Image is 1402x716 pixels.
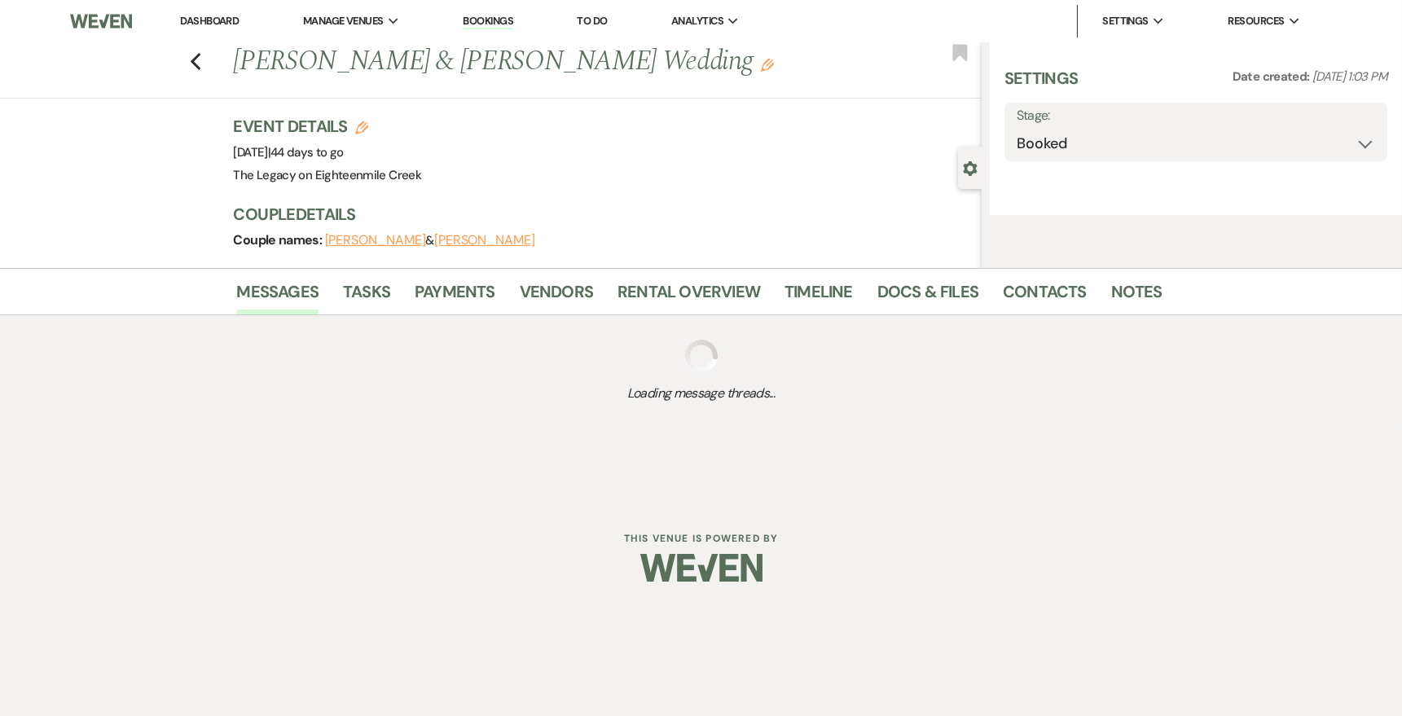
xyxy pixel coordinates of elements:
[268,144,344,160] span: |
[234,144,344,160] span: [DATE]
[237,384,1166,403] span: Loading message threads...
[577,14,607,28] a: To Do
[434,234,535,247] button: [PERSON_NAME]
[1102,13,1149,29] span: Settings
[963,160,978,175] button: Close lead details
[671,13,723,29] span: Analytics
[685,340,718,372] img: loading spinner
[70,4,132,38] img: Weven Logo
[1312,68,1387,85] span: [DATE] 1:03 PM
[1003,279,1087,314] a: Contacts
[1017,104,1375,128] label: Stage:
[234,115,422,138] h3: Event Details
[237,279,319,314] a: Messages
[877,279,978,314] a: Docs & Files
[303,13,384,29] span: Manage Venues
[1233,68,1312,85] span: Date created:
[325,234,426,247] button: [PERSON_NAME]
[1111,279,1162,314] a: Notes
[640,539,763,596] img: Weven Logo
[415,279,495,314] a: Payments
[520,279,593,314] a: Vendors
[234,203,965,226] h3: Couple Details
[180,14,239,28] a: Dashboard
[234,231,325,248] span: Couple names:
[270,144,344,160] span: 44 days to go
[463,14,513,29] a: Bookings
[325,232,535,248] span: &
[617,279,760,314] a: Rental Overview
[234,167,422,183] span: The Legacy on Eighteenmile Creek
[761,57,774,72] button: Edit
[1004,67,1079,103] h3: Settings
[343,279,390,314] a: Tasks
[785,279,853,314] a: Timeline
[1228,13,1284,29] span: Resources
[234,42,826,81] h1: [PERSON_NAME] & [PERSON_NAME] Wedding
